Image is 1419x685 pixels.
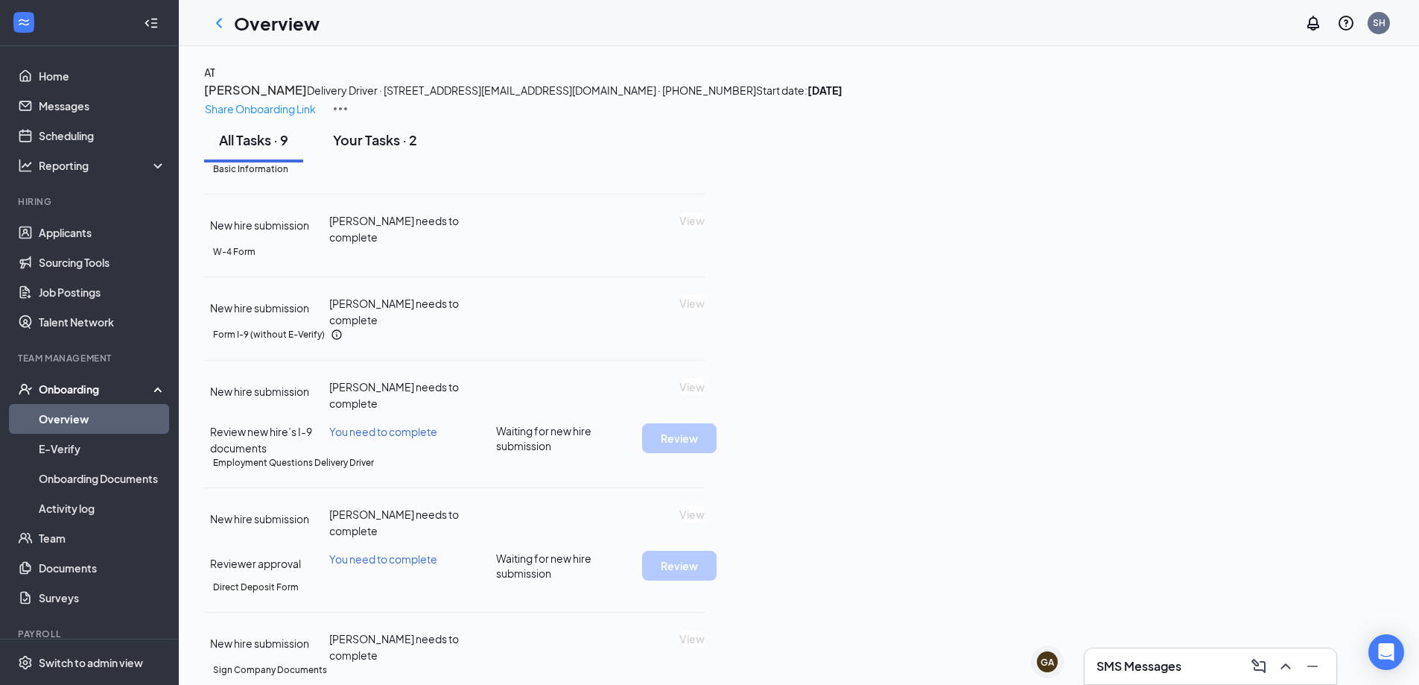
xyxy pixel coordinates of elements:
span: [PERSON_NAME] needs to complete [329,297,459,326]
button: View [679,506,705,523]
span: New hire submission [210,218,309,232]
p: Share Onboarding Link [205,101,316,117]
h1: Overview [234,10,320,36]
span: [EMAIL_ADDRESS][DOMAIN_NAME] · [PHONE_NUMBER] [481,83,756,97]
a: Sourcing Tools [39,247,166,277]
button: AT [204,64,215,81]
span: [PERSON_NAME] needs to complete [329,632,459,662]
span: [PERSON_NAME] needs to complete [329,508,459,537]
a: Activity log [39,493,166,523]
a: Documents [39,553,166,583]
button: ChevronUp [1274,654,1298,678]
a: E-Verify [39,434,166,464]
svg: WorkstreamLogo [16,15,31,30]
span: Review new hire’s I-9 documents [210,425,312,455]
svg: Settings [18,655,33,670]
a: Applicants [39,218,166,247]
a: Team [39,523,166,553]
span: New hire submission [210,637,309,650]
div: Switch to admin view [39,655,143,670]
div: Payroll [18,628,163,640]
button: Review [642,423,717,453]
button: View [679,631,705,647]
div: Hiring [18,195,163,208]
a: Scheduling [39,121,166,151]
div: Your Tasks · 2 [333,130,417,149]
span: New hire submission [210,385,309,398]
button: ComposeMessage [1247,654,1271,678]
span: [PERSON_NAME] needs to complete [329,380,459,410]
svg: ComposeMessage [1250,657,1268,675]
svg: ChevronLeft [210,14,228,32]
h5: Form I-9 (without E-Verify) [213,328,325,341]
button: Review [642,551,717,581]
a: Overview [39,404,166,434]
div: Team Management [18,352,163,364]
span: New hire submission [210,301,309,315]
svg: Notifications [1304,14,1322,32]
svg: Collapse [144,16,159,31]
h5: Direct Deposit Form [213,581,299,594]
span: New hire submission [210,512,309,525]
h5: Sign Company Documents [213,663,327,677]
svg: Minimize [1304,657,1321,675]
span: Delivery Driver · [STREET_ADDRESS] [307,83,481,97]
div: SH [1373,16,1385,29]
button: Share Onboarding Link [204,100,317,118]
span: You need to complete [329,552,437,566]
button: View [679,379,705,395]
h3: SMS Messages [1096,658,1181,675]
div: GA [1041,656,1054,669]
a: Job Postings [39,277,166,307]
strong: [DATE] [807,83,842,97]
a: Talent Network [39,307,166,337]
svg: Info [331,329,343,341]
a: Messages [39,91,166,121]
h5: Employment Questions Delivery Driver [213,456,374,470]
svg: QuestionInfo [1337,14,1355,32]
div: All Tasks · 9 [219,130,288,149]
div: Reporting [39,158,167,173]
svg: Analysis [18,158,33,173]
svg: UserCheck [18,382,33,397]
svg: ChevronUp [1277,657,1295,675]
span: Reviewer approval [210,557,301,570]
span: [PERSON_NAME] needs to complete [329,214,459,244]
button: View [679,295,705,312]
div: Onboarding [39,382,153,397]
a: Onboarding Documents [39,464,166,493]
span: You need to complete [329,425,437,438]
button: View [679,212,705,229]
h5: W-4 Form [213,245,255,259]
div: Open Intercom Messenger [1368,634,1404,670]
span: Waiting for new hire submission [496,423,642,453]
span: Waiting for new hire submission [496,551,642,581]
h5: Basic Information [213,162,288,176]
span: Start date: [756,83,842,97]
button: [PERSON_NAME] [204,81,307,100]
a: Surveys [39,583,166,613]
a: Home [39,61,166,91]
img: More Actions [331,100,349,118]
button: Minimize [1301,654,1324,678]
